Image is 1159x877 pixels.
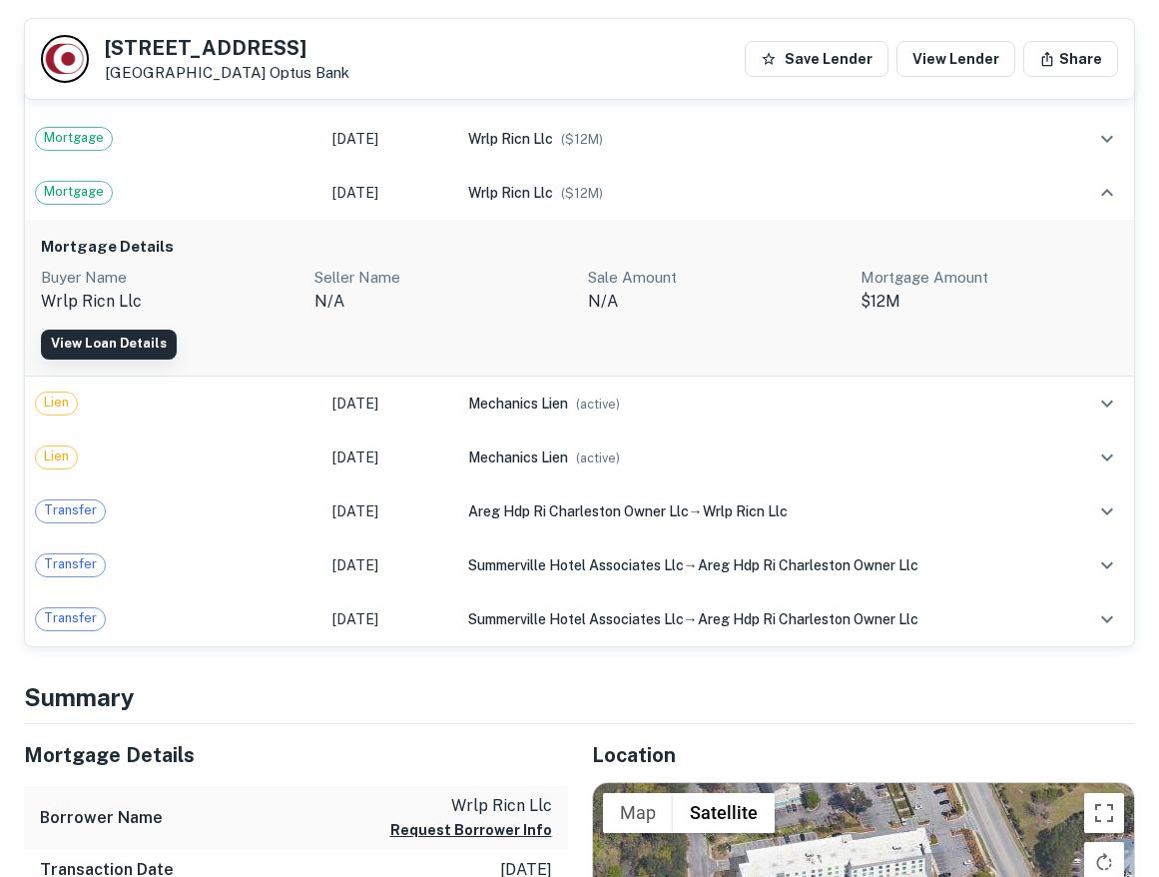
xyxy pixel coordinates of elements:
p: Sale Amount [588,266,846,290]
span: Mortgage [36,182,112,202]
button: Show satellite imagery [673,793,775,833]
span: areg hdp ri charleston owner llc [698,557,918,573]
p: n/a [314,290,572,314]
h5: Mortgage Details [24,740,568,770]
span: Transfer [36,608,105,628]
p: Mortgage Amount [861,266,1118,290]
div: → [468,608,1055,630]
h5: [STREET_ADDRESS] [105,38,349,58]
span: mechanics lien [468,449,568,465]
p: Seller Name [314,266,572,290]
span: ($ 12M ) [561,132,603,147]
span: areg hdp ri charleston owner llc [698,611,918,627]
button: expand row [1090,602,1124,636]
button: Show street map [603,793,673,833]
button: expand row [1090,548,1124,582]
span: wrlp ricn llc [468,185,553,201]
h4: Summary [24,679,1135,715]
span: ( active ) [576,397,620,412]
span: Transfer [36,500,105,520]
td: [DATE] [322,112,457,166]
span: areg hdp ri charleston owner llc [468,503,689,519]
p: $12M [861,290,1118,314]
a: View Loan Details [41,330,177,360]
a: View Lender [896,41,1015,77]
span: summerville hotel associates llc [468,557,684,573]
span: ( active ) [576,450,620,465]
button: expand row [1090,122,1124,156]
span: summerville hotel associates llc [468,611,684,627]
span: ($ 12M ) [561,186,603,201]
td: [DATE] [322,431,457,484]
h5: Location [592,740,1136,770]
span: Mortgage [36,128,112,148]
button: Request Borrower Info [390,818,552,842]
td: [DATE] [322,166,457,220]
p: [GEOGRAPHIC_DATA] [105,64,349,82]
div: → [468,554,1055,576]
button: Save Lender [745,41,888,77]
h6: Mortgage Details [41,236,1118,259]
span: Lien [36,393,77,413]
button: expand row [1090,440,1124,474]
p: N/A [588,290,846,314]
td: [DATE] [322,538,457,592]
span: Lien [36,446,77,466]
span: Transfer [36,554,105,574]
td: [DATE] [322,592,457,646]
span: mechanics lien [468,396,568,412]
p: Buyer Name [41,266,298,290]
p: wrlp ricn llc [41,290,298,314]
td: [DATE] [322,377,457,431]
span: wrlp ricn llc [703,503,788,519]
button: expand row [1090,494,1124,528]
div: → [468,500,1055,522]
span: wrlp ricn llc [468,131,553,147]
button: Share [1023,41,1118,77]
button: expand row [1090,176,1124,210]
h6: Borrower Name [40,806,163,830]
iframe: Chat Widget [1059,717,1159,813]
a: Optus Bank [270,64,349,81]
td: [DATE] [322,484,457,538]
p: wrlp ricn llc [390,794,552,818]
button: expand row [1090,387,1124,421]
